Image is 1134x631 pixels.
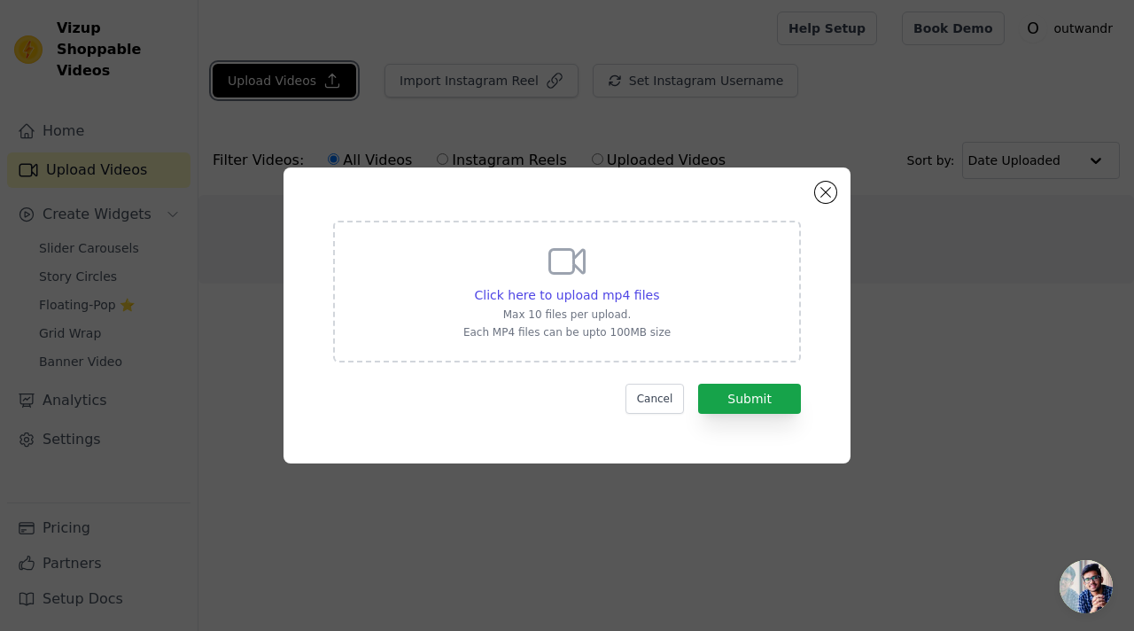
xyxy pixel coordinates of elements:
[475,288,660,302] span: Click here to upload mp4 files
[698,384,801,414] button: Submit
[625,384,685,414] button: Cancel
[1060,560,1113,613] a: Open chat
[463,325,671,339] p: Each MP4 files can be upto 100MB size
[815,182,836,203] button: Close modal
[463,308,671,322] p: Max 10 files per upload.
